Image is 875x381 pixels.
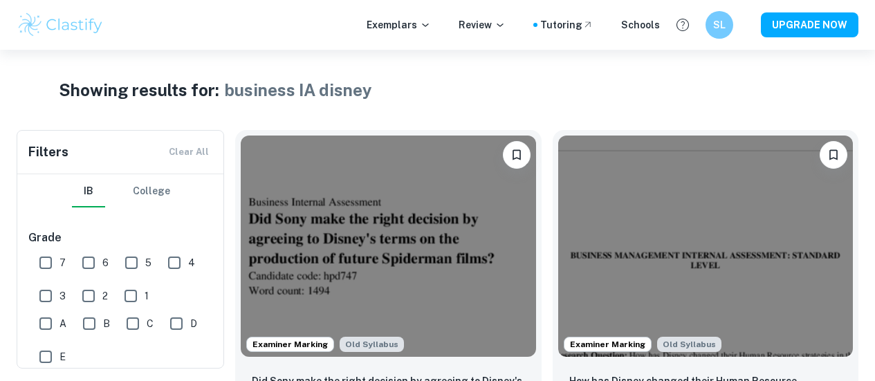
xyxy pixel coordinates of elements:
[459,17,506,32] p: Review
[225,77,372,102] h1: business IA disney
[59,349,66,364] span: E
[706,11,733,39] button: SL
[72,174,105,207] button: IB
[59,77,219,102] h1: Showing results for:
[17,11,104,39] img: Clastify logo
[59,255,66,270] span: 7
[712,17,728,32] h6: SL
[503,141,531,169] button: Bookmark
[247,338,333,351] span: Examiner Marking
[188,255,195,270] span: 4
[190,316,197,331] span: D
[102,288,108,304] span: 2
[59,316,66,331] span: A
[558,136,854,357] img: Business and Management IA example thumbnail: How has Disney changed their Human Resou
[657,337,721,352] span: Old Syllabus
[761,12,858,37] button: UPGRADE NOW
[564,338,651,351] span: Examiner Marking
[147,316,154,331] span: C
[657,337,721,352] div: Starting from the May 2024 session, the Business IA requirements have changed. It's OK to refer t...
[28,142,68,162] h6: Filters
[241,136,536,357] img: Business and Management IA example thumbnail: Did Sony make the right decision by agre
[59,288,66,304] span: 3
[621,17,660,32] a: Schools
[72,174,170,207] div: Filter type choice
[145,288,149,304] span: 1
[540,17,593,32] a: Tutoring
[367,17,431,32] p: Exemplars
[340,337,404,352] span: Old Syllabus
[133,174,170,207] button: College
[103,316,110,331] span: B
[671,13,694,37] button: Help and Feedback
[145,255,151,270] span: 5
[820,141,847,169] button: Bookmark
[102,255,109,270] span: 6
[28,230,214,246] h6: Grade
[340,337,404,352] div: Starting from the May 2024 session, the Business IA requirements have changed. It's OK to refer t...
